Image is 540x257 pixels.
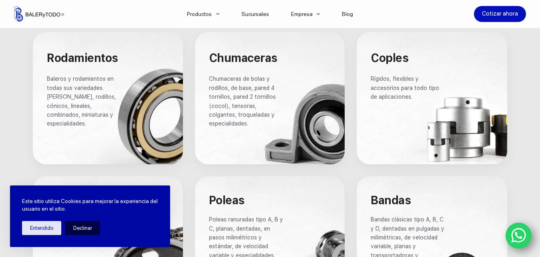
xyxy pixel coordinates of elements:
[474,6,526,22] a: Cotizar ahora
[22,197,158,213] p: Este sitio utiliza Cookies para mejorar la experiencia del usuario en el sitio.
[14,6,64,22] img: Balerytodo
[371,193,411,207] span: Bandas
[371,51,408,65] span: Coples
[47,51,118,65] span: Rodamientos
[371,76,441,100] span: Rígidos, flexibles y accesorios para todo tipo de aplicaciones.
[506,223,532,249] a: WhatsApp
[209,51,277,65] span: Chumaceras
[65,221,100,235] button: Declinar
[209,193,245,207] span: Poleas
[22,221,61,235] button: Entendido
[47,76,118,127] span: Baleros y rodamientos en todas sus variedades. [PERSON_NAME], rodillos, cónicos, lineales, combin...
[209,76,277,127] span: Chumaceras de bolas y rodillos, de base, pared 4 tornillos, pared 2 tornillos (cocol), tensoras, ...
